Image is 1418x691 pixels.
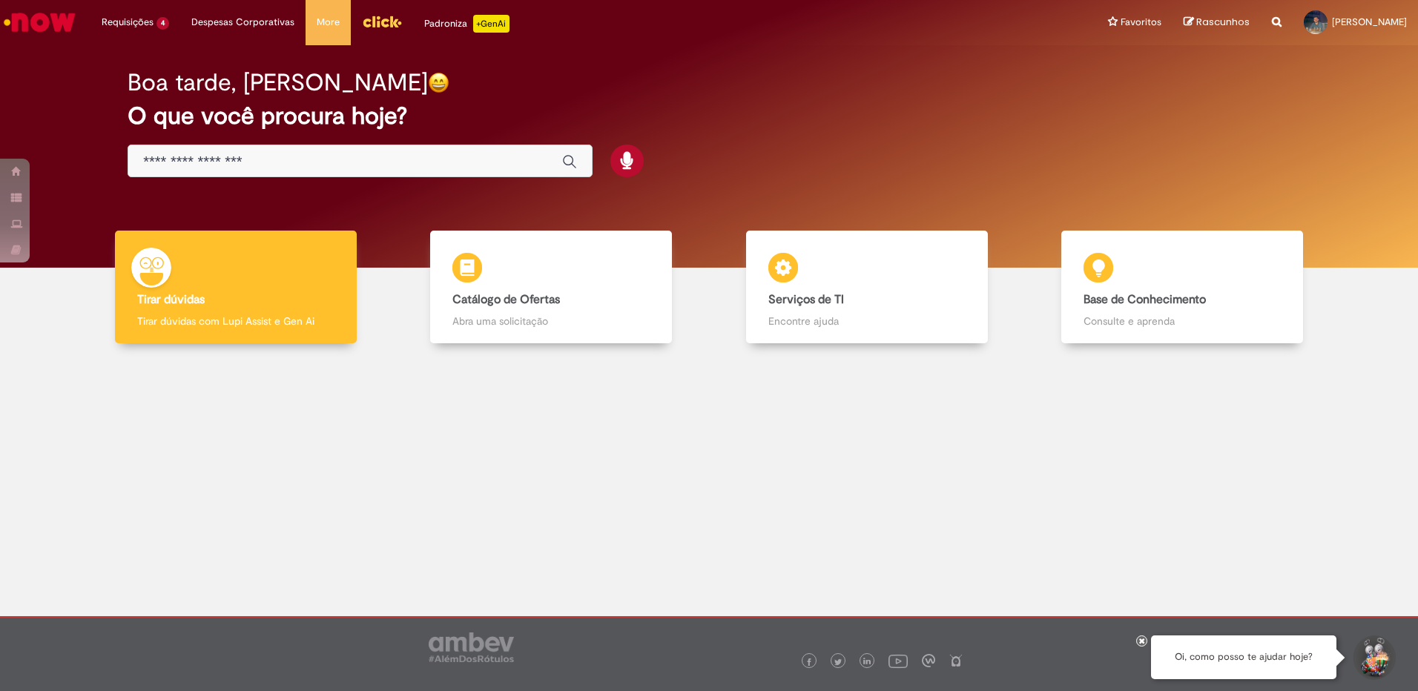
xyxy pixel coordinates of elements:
img: happy-face.png [428,72,449,93]
button: Iniciar Conversa de Suporte [1351,635,1396,680]
b: Base de Conhecimento [1084,292,1206,307]
img: logo_footer_youtube.png [888,651,908,670]
img: logo_footer_facebook.png [805,658,813,666]
span: More [317,15,340,30]
h2: O que você procura hoje? [128,103,1290,129]
span: Favoritos [1121,15,1161,30]
span: Despesas Corporativas [191,15,294,30]
a: Tirar dúvidas Tirar dúvidas com Lupi Assist e Gen Ai [78,231,394,344]
a: Serviços de TI Encontre ajuda [709,231,1025,344]
p: Consulte e aprenda [1084,314,1281,328]
b: Catálogo de Ofertas [452,292,560,307]
img: ServiceNow [1,7,78,37]
p: +GenAi [473,15,510,33]
p: Encontre ajuda [768,314,966,328]
div: Oi, como posso te ajudar hoje? [1151,635,1336,679]
b: Serviços de TI [768,292,844,307]
span: 4 [156,17,169,30]
img: logo_footer_linkedin.png [863,658,871,667]
a: Catálogo de Ofertas Abra uma solicitação [394,231,710,344]
span: [PERSON_NAME] [1332,16,1407,28]
a: Rascunhos [1184,16,1250,30]
img: logo_footer_naosei.png [949,654,963,667]
img: logo_footer_ambev_rotulo_gray.png [429,632,514,662]
div: Padroniza [424,15,510,33]
span: Rascunhos [1196,15,1250,29]
img: logo_footer_twitter.png [834,658,842,666]
span: Requisições [102,15,154,30]
img: logo_footer_workplace.png [922,654,935,667]
img: click_logo_yellow_360x200.png [362,10,402,33]
p: Abra uma solicitação [452,314,650,328]
b: Tirar dúvidas [137,292,205,307]
a: Base de Conhecimento Consulte e aprenda [1025,231,1341,344]
h2: Boa tarde, [PERSON_NAME] [128,70,428,96]
p: Tirar dúvidas com Lupi Assist e Gen Ai [137,314,334,328]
